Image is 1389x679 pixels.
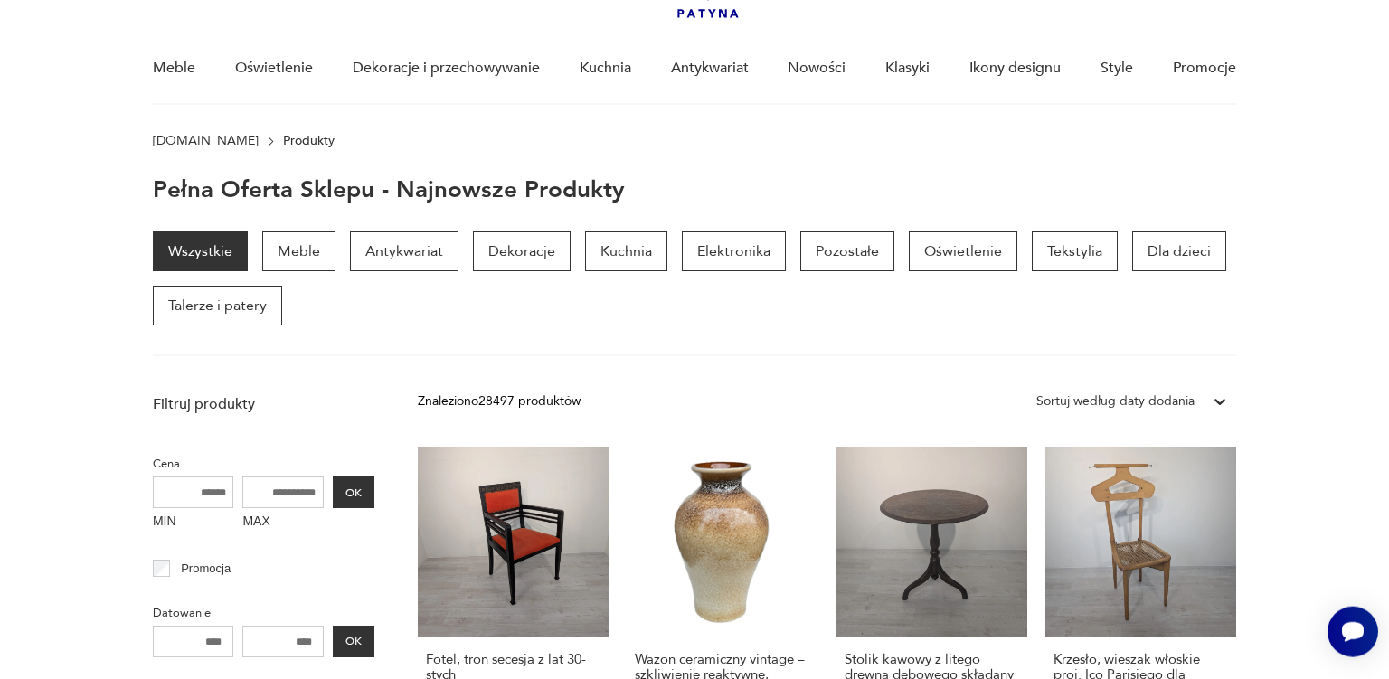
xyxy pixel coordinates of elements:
[153,231,248,271] a: Wszystkie
[153,134,259,148] a: [DOMAIN_NAME]
[153,177,625,203] h1: Pełna oferta sklepu - najnowsze produkty
[235,33,313,103] a: Oświetlenie
[1132,231,1226,271] a: Dla dzieci
[682,231,786,271] a: Elektronika
[1101,33,1133,103] a: Style
[242,508,324,537] label: MAX
[473,231,571,271] a: Dekoracje
[353,33,540,103] a: Dekoracje i przechowywanie
[333,476,374,508] button: OK
[1036,391,1195,411] div: Sortuj według daty dodania
[350,231,458,271] a: Antykwariat
[262,231,335,271] a: Meble
[283,134,335,148] p: Produkty
[671,33,749,103] a: Antykwariat
[153,454,374,474] p: Cena
[418,391,581,411] div: Znaleziono 28497 produktów
[885,33,930,103] a: Klasyki
[1032,231,1118,271] a: Tekstylia
[153,603,374,623] p: Datowanie
[153,394,374,414] p: Filtruj produkty
[1173,33,1236,103] a: Promocje
[580,33,631,103] a: Kuchnia
[788,33,846,103] a: Nowości
[909,231,1017,271] a: Oświetlenie
[800,231,894,271] a: Pozostałe
[1328,607,1378,657] iframe: Smartsupp widget button
[153,286,282,325] a: Talerze i patery
[333,626,374,657] button: OK
[181,559,231,579] p: Promocja
[585,231,667,271] a: Kuchnia
[153,33,195,103] a: Meble
[969,33,1061,103] a: Ikony designu
[153,508,234,537] label: MIN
